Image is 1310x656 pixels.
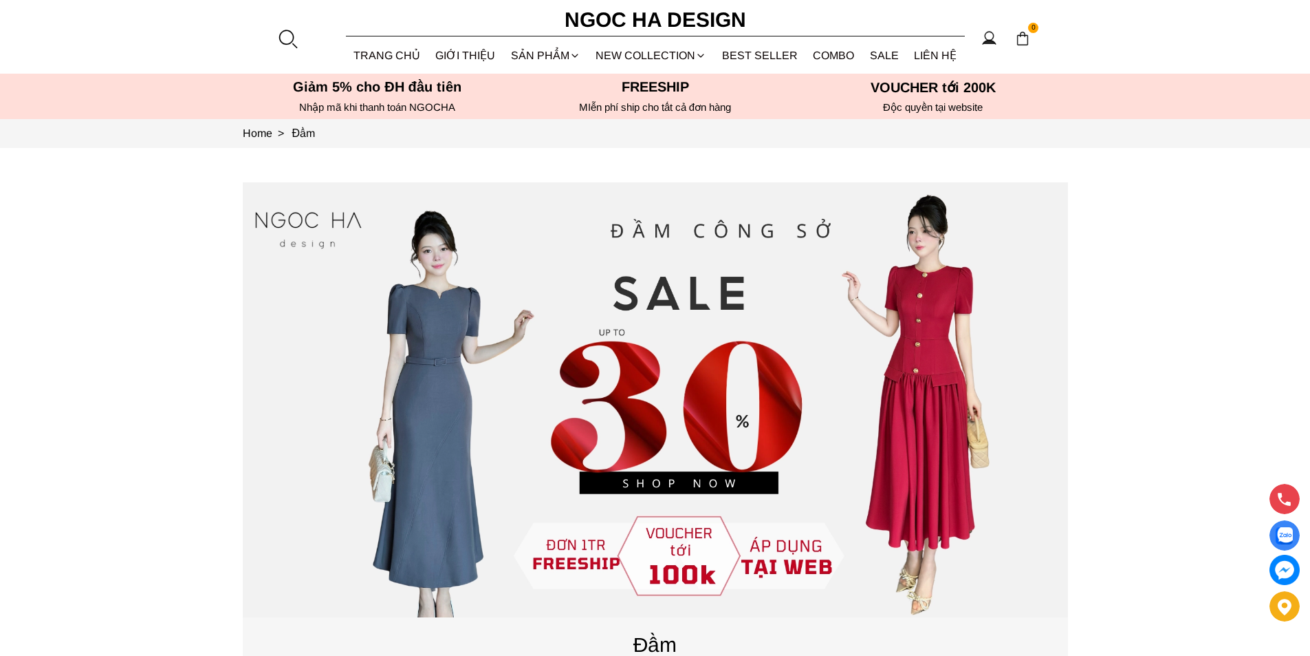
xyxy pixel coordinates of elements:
a: TRANG CHỦ [346,37,428,74]
a: Ngoc Ha Design [552,3,758,36]
a: Display image [1269,520,1300,551]
a: NEW COLLECTION [588,37,714,74]
font: Nhập mã khi thanh toán NGOCHA [299,101,455,113]
a: Combo [805,37,862,74]
font: Freeship [622,79,689,94]
a: LIÊN HỆ [906,37,965,74]
div: SẢN PHẨM [503,37,589,74]
font: Giảm 5% cho ĐH đầu tiên [293,79,461,94]
a: BEST SELLER [714,37,806,74]
span: 0 [1028,23,1039,34]
a: GIỚI THIỆU [428,37,503,74]
a: Link to Đầm [292,127,316,139]
img: Display image [1276,527,1293,544]
a: SALE [862,37,907,74]
h6: Độc quyền tại website [798,101,1068,114]
h5: VOUCHER tới 200K [798,79,1068,96]
span: > [272,127,290,139]
a: Link to Home [243,127,292,139]
a: messenger [1269,555,1300,585]
h6: MIễn phí ship cho tất cả đơn hàng [521,101,790,114]
img: img-CART-ICON-ksit0nf1 [1015,31,1030,46]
